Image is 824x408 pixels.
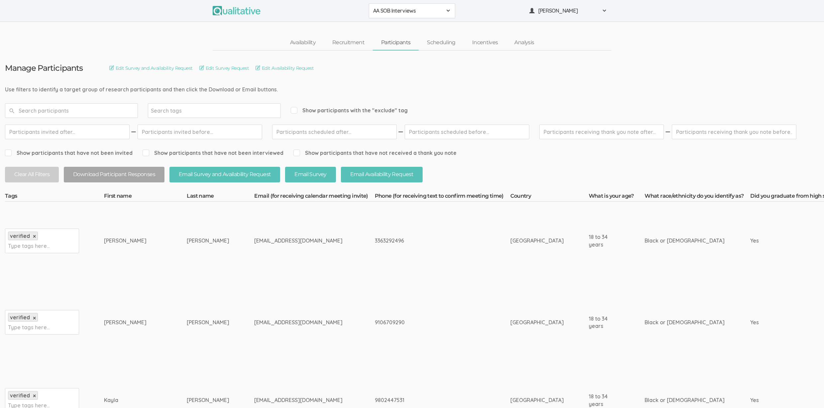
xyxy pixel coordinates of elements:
button: Download Participant Responses [64,167,164,182]
img: Qualitative [213,6,260,15]
input: Participants receiving thank you note after... [539,125,664,139]
input: Participants scheduled after... [272,125,397,139]
input: Participants receiving thank you note before... [672,125,796,139]
a: Analysis [506,36,542,50]
input: Search participants [5,103,138,118]
img: dash.svg [397,125,404,139]
span: Show participants that have not been interviewed [143,149,283,157]
img: dash.svg [130,125,137,139]
div: Black or [DEMOGRAPHIC_DATA] [645,237,725,245]
th: Last name [187,192,254,202]
div: [PERSON_NAME] [104,237,162,245]
div: Black or [DEMOGRAPHIC_DATA] [645,319,725,326]
div: [PERSON_NAME] [187,237,229,245]
div: [PERSON_NAME] [187,396,229,404]
a: Edit Availability Request [256,64,314,72]
a: Incentives [464,36,506,50]
span: verified [10,314,30,321]
th: First name [104,192,187,202]
th: What is your age? [589,192,645,202]
img: dash.svg [665,125,671,139]
div: 18 to 34 years [589,315,620,330]
a: Edit Survey and Availability Request [109,64,193,72]
span: Show participants that have not been invited [5,149,133,157]
th: Tags [5,192,104,202]
input: Participants invited before... [138,125,262,139]
div: 9106709290 [375,319,485,326]
div: [EMAIL_ADDRESS][DOMAIN_NAME] [254,319,350,326]
div: 9802447531 [375,396,485,404]
div: Kayla [104,396,162,404]
div: [EMAIL_ADDRESS][DOMAIN_NAME] [254,396,350,404]
div: 3363292496 [375,237,485,245]
button: Clear All Filters [5,167,59,182]
a: Recruitment [324,36,373,50]
a: Availability [282,36,324,50]
h3: Manage Participants [5,64,83,72]
span: Show participants that have not received a thank you note [293,149,457,157]
div: Yes [750,319,823,326]
div: 18 to 34 years [589,393,620,408]
span: verified [10,233,30,239]
input: Type tags here... [8,323,50,332]
input: Participants invited after... [5,125,130,139]
a: × [33,315,36,321]
input: Type tags here... [8,242,50,250]
iframe: Chat Widget [791,376,824,408]
div: [GEOGRAPHIC_DATA] [510,237,564,245]
button: Email Survey and Availability Request [169,167,280,182]
span: [PERSON_NAME] [538,7,598,15]
div: [PERSON_NAME] [104,319,162,326]
button: [PERSON_NAME] [525,3,611,18]
a: × [33,393,36,399]
button: Email Availability Request [341,167,423,182]
th: What race/ethnicity do you identify as? [645,192,750,202]
span: AA SOB Interviews [373,7,442,15]
button: AA SOB Interviews [369,3,455,18]
a: Scheduling [419,36,464,50]
th: Country [510,192,589,202]
input: Participants scheduled before... [405,125,529,139]
a: × [33,234,36,239]
div: Yes [750,237,823,245]
button: Email Survey [285,167,336,182]
div: [PERSON_NAME] [187,319,229,326]
span: verified [10,392,30,399]
div: [GEOGRAPHIC_DATA] [510,319,564,326]
span: Show participants with the "exclude" tag [291,107,408,114]
div: Yes [750,396,823,404]
a: Edit Survey Request [199,64,249,72]
th: Phone (for receiving text to confirm meeting time) [375,192,510,202]
div: 18 to 34 years [589,233,620,249]
a: Participants [373,36,419,50]
th: Email (for receiving calendar meeting invite) [254,192,374,202]
input: Search tags [151,106,192,115]
div: Black or [DEMOGRAPHIC_DATA] [645,396,725,404]
div: [GEOGRAPHIC_DATA] [510,396,564,404]
div: [EMAIL_ADDRESS][DOMAIN_NAME] [254,237,350,245]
